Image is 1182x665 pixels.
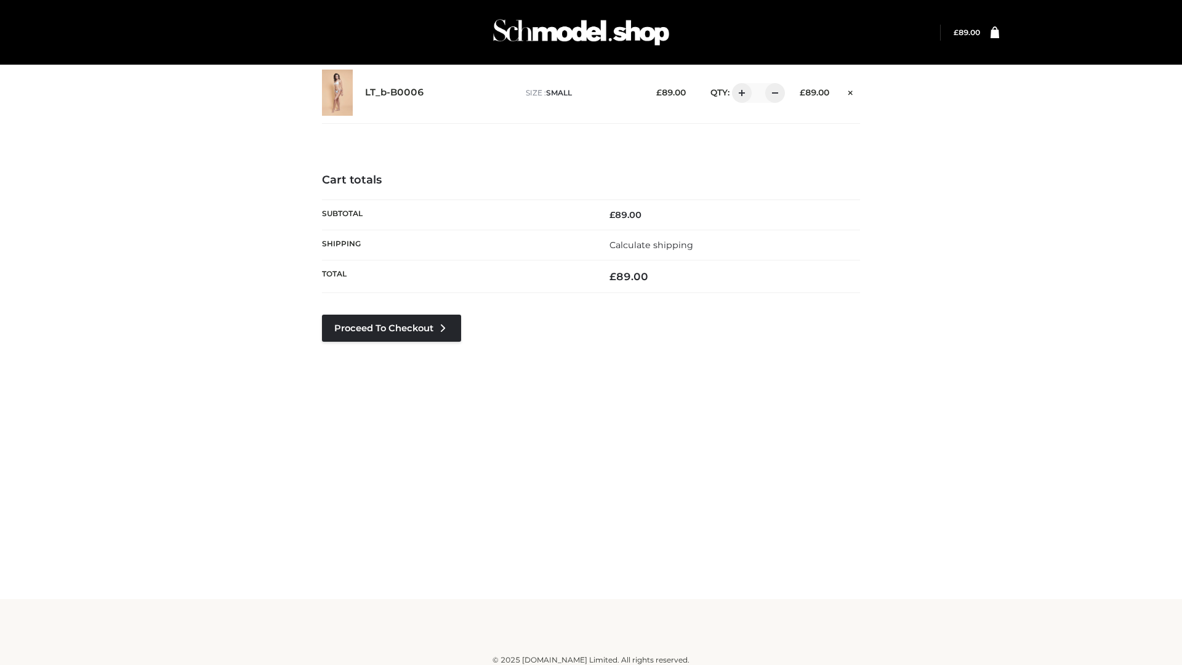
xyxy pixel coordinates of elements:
h4: Cart totals [322,174,860,187]
span: £ [609,209,615,220]
span: £ [954,28,959,37]
a: Remove this item [842,83,860,99]
bdi: 89.00 [800,87,829,97]
bdi: 89.00 [656,87,686,97]
span: £ [656,87,662,97]
a: £89.00 [954,28,980,37]
bdi: 89.00 [954,28,980,37]
bdi: 89.00 [609,209,641,220]
a: LT_b-B0006 [365,87,424,99]
div: QTY: [698,83,781,103]
th: Shipping [322,230,591,260]
bdi: 89.00 [609,270,648,283]
a: Proceed to Checkout [322,315,461,342]
p: size : [526,87,637,99]
span: SMALL [546,88,572,97]
img: Schmodel Admin 964 [489,8,673,57]
a: Calculate shipping [609,240,693,251]
th: Total [322,260,591,293]
th: Subtotal [322,199,591,230]
span: £ [800,87,805,97]
span: £ [609,270,616,283]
